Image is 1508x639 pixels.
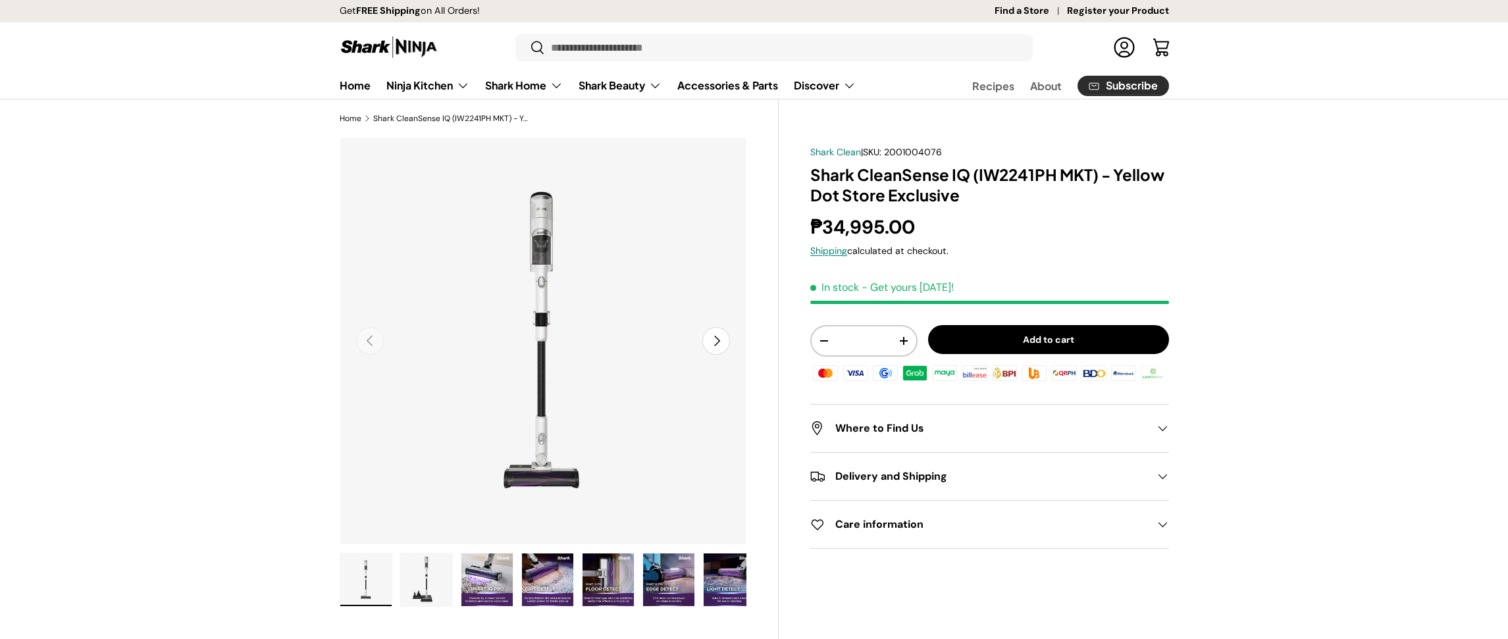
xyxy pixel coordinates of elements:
[340,115,361,122] a: Home
[373,115,531,122] a: Shark CleanSense IQ (IW2241PH MKT) - Yellow Dot Store Exclusive
[810,501,1168,548] summary: Care information
[810,517,1147,532] h2: Care information
[990,363,1019,383] img: bpi
[1020,363,1049,383] img: ubp
[861,146,942,158] span: |
[810,453,1168,500] summary: Delivery and Shipping
[941,72,1169,99] nav: Secondary
[340,72,856,99] nav: Primary
[900,363,929,383] img: grabpay
[461,553,513,606] img: shark-cleansenseiq+-4-smart-iq-pro-infographic-sharkninja-philippines
[356,5,421,16] strong: FREE Shipping
[340,4,480,18] p: Get on All Orders!
[485,72,563,99] a: Shark Home
[1049,363,1078,383] img: qrph
[340,138,747,611] media-gallery: Gallery Viewer
[841,363,870,383] img: visa
[810,245,847,257] a: Shipping
[810,405,1168,452] summary: Where to Find Us
[677,72,778,98] a: Accessories & Parts
[571,72,669,99] summary: Shark Beauty
[1078,76,1169,96] a: Subscribe
[477,72,571,99] summary: Shark Home
[810,215,918,240] strong: ₱34,995.00
[794,72,856,99] a: Discover
[810,146,861,158] a: Shark Clean
[1079,363,1108,383] img: bdo
[1030,73,1062,99] a: About
[810,244,1168,258] div: calculated at checkout.
[579,72,662,99] a: Shark Beauty
[1109,363,1138,383] img: metrobank
[340,72,371,98] a: Home
[810,469,1147,484] h2: Delivery and Shipping
[862,280,954,294] p: - Get yours [DATE]!
[340,113,779,124] nav: Breadcrumbs
[378,72,477,99] summary: Ninja Kitchen
[1139,363,1168,383] img: landbank
[583,553,634,606] img: shark-cleansenseiq+-4-smart-iq-pro-floor-detect-infographic-sharkninja-philippines
[643,553,694,606] img: shark-cleansenseiq+-4-smart-iq-pro-floor-edge-infographic-sharkninja-philippines
[401,553,452,606] img: shark-kion-iw2241-full-view-all-parts-shark-ninja-philippines
[871,363,900,383] img: gcash
[1067,4,1169,18] a: Register your Product
[340,34,438,60] img: Shark Ninja Philippines
[995,4,1067,18] a: Find a Store
[811,363,840,383] img: master
[386,72,469,99] a: Ninja Kitchen
[863,146,881,158] span: SKU:
[972,73,1014,99] a: Recipes
[704,553,755,606] img: shark-cleansenseiq+-4-smart-iq-pro-light-detect-infographic-sharkninja-philippines
[786,72,864,99] summary: Discover
[810,421,1147,436] h2: Where to Find Us
[1106,80,1158,91] span: Subscribe
[810,280,859,294] span: In stock
[930,363,959,383] img: maya
[340,553,392,606] img: shark-kion-iw2241-full-view-shark-ninja-philippines
[810,165,1168,205] h1: Shark CleanSense IQ (IW2241PH MKT) - Yellow Dot Store Exclusive
[960,363,989,383] img: billease
[928,325,1169,355] button: Add to cart
[522,553,573,606] img: shark-cleansenseiq+-4-smart-iq-pro-dirt-detect-infographic-sharkninja-philippines
[884,146,942,158] span: 2001004076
